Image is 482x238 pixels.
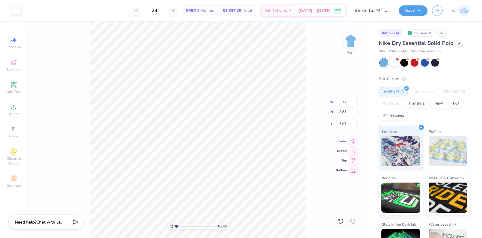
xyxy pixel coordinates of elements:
[9,134,18,139] span: Greek
[411,49,441,54] span: Minimum Order: 12 +
[350,5,394,17] input: Untitled Design
[298,8,331,14] span: [DATE] - [DATE]
[452,5,470,17] a: CJ
[389,49,408,54] span: # NKBV6042
[334,8,341,13] span: FREE
[399,5,427,16] button: Save
[381,136,420,166] img: Standard
[405,99,429,108] div: Transfers
[336,158,347,163] span: Top
[379,39,453,47] span: Nike Dry Essential Solid Polo
[429,183,468,213] img: Metallic & Glitter Ink
[379,29,403,37] div: # 499858A
[429,221,456,227] span: Water based Ink
[336,149,347,153] span: Middle
[201,8,215,14] span: Per Item
[379,99,403,108] div: Applique
[6,183,21,188] span: Decorate
[379,75,470,82] div: Print Type
[381,175,396,181] span: Neon Ink
[7,45,21,49] span: Image AI
[379,111,408,120] div: Rhinestones
[6,89,21,94] span: Add Text
[243,8,252,14] span: Total
[345,35,357,47] img: Back
[440,87,469,96] div: Digital Print
[429,128,441,135] span: Puff Ink
[264,8,287,14] span: Est. Delivery
[15,219,36,225] strong: Need help?
[3,156,24,166] span: Clipart & logos
[379,87,408,96] div: Screen Print
[217,224,227,229] span: 100 %
[8,111,20,116] span: Upload
[336,168,347,172] span: Bottom
[406,29,436,37] div: Revision 10
[430,99,447,108] div: Vinyl
[429,136,468,166] img: Puff Ink
[223,8,241,14] span: $1,637.28
[458,5,470,17] img: Carljude Jashper Liwanag
[336,139,347,143] span: Center
[410,87,438,96] div: Embroidery
[429,175,464,181] span: Metallic & Glitter Ink
[381,221,416,227] span: Glow in the Dark Ink
[186,8,199,14] span: $68.22
[381,183,420,213] img: Neon Ink
[449,99,463,108] div: Foil
[143,5,166,16] input: – –
[347,50,355,55] div: Back
[7,67,20,72] span: Designs
[381,128,397,135] span: Standard
[452,7,457,14] span: CJ
[379,49,386,54] span: Nike
[36,219,62,225] span: Chat with us.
